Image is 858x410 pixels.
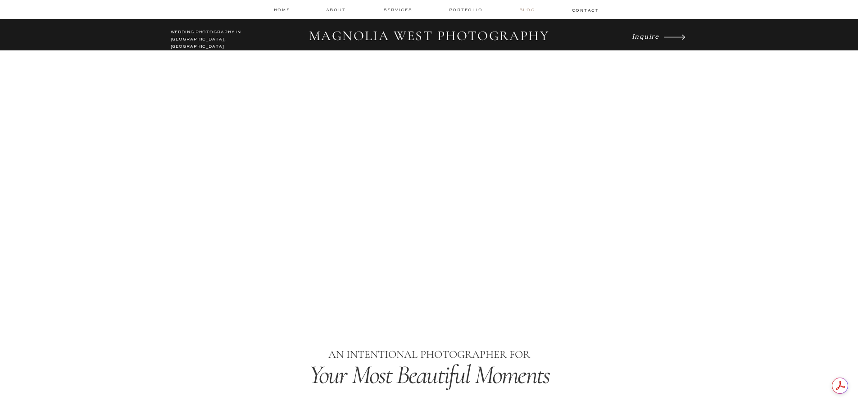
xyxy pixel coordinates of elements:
i: Timeless Images & an Unparalleled Experience [241,229,617,261]
i: Inquire [632,32,659,40]
i: Your Most Beautiful Moments [309,359,549,391]
h2: WEDDING PHOTOGRAPHY IN [GEOGRAPHIC_DATA], [GEOGRAPHIC_DATA] [171,29,250,45]
h2: MAGNOLIA WEST PHOTOGRAPHY [303,28,555,45]
a: Blog [519,7,537,13]
a: Inquire [632,30,662,42]
p: AN INTENTIONAL PHOTOGRAPHER FOR [256,346,603,364]
h1: Los Angeles Wedding Photographer [257,275,602,293]
a: Portfolio [449,7,485,13]
a: about [326,7,349,13]
a: home [274,7,291,13]
a: services [384,7,414,13]
a: contact [572,7,598,13]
